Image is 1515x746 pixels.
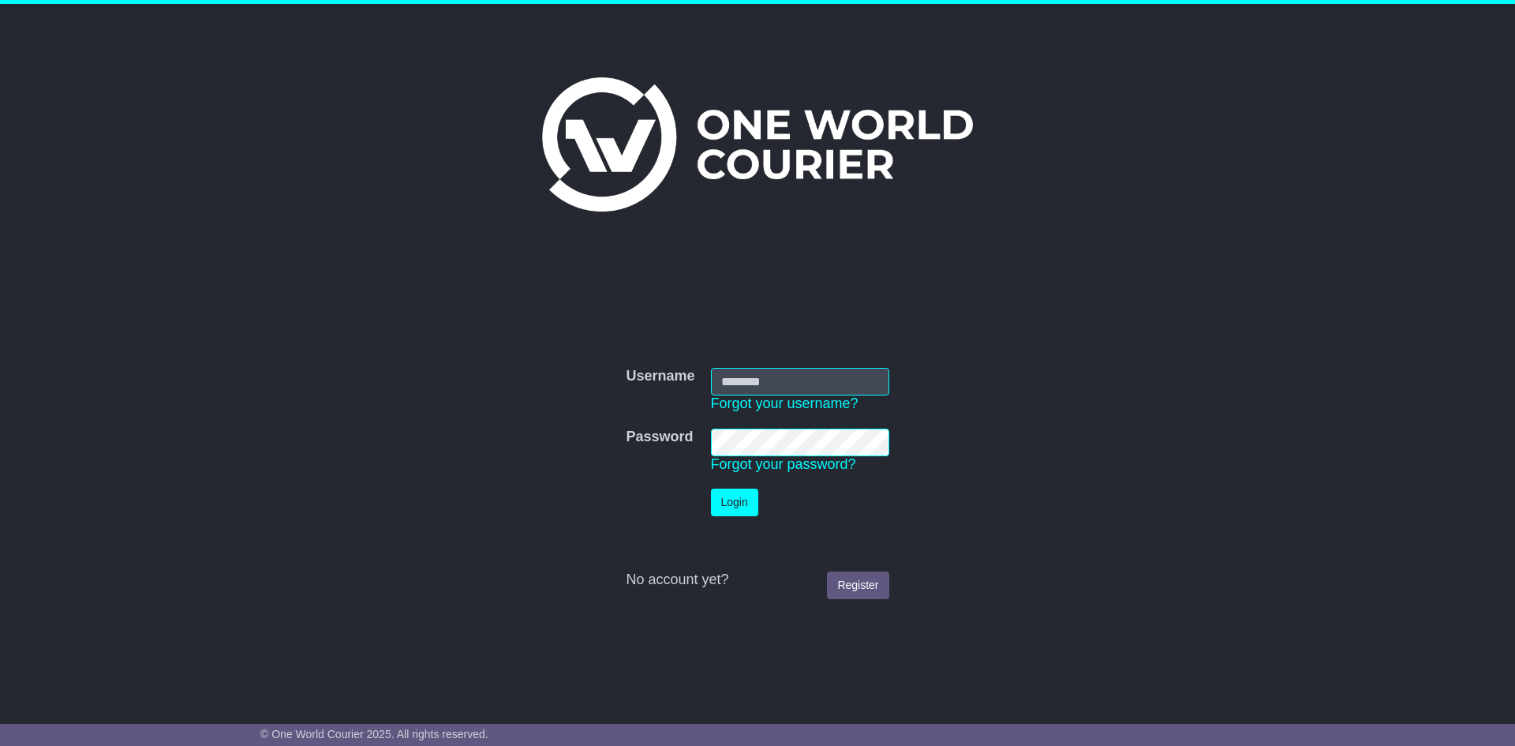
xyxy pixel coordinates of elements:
a: Register [827,572,888,599]
img: One World [542,77,973,212]
a: Forgot your password? [711,456,856,472]
span: © One World Courier 2025. All rights reserved. [260,728,488,740]
div: No account yet? [626,572,888,589]
label: Password [626,429,693,446]
button: Login [711,489,758,516]
label: Username [626,368,694,385]
a: Forgot your username? [711,395,858,411]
